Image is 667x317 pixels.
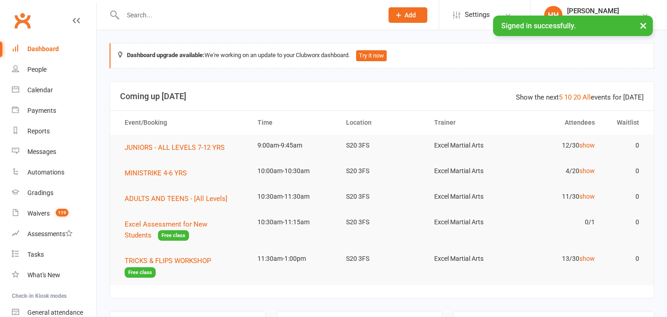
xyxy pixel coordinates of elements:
[27,230,73,238] div: Assessments
[579,142,595,149] a: show
[12,100,96,121] a: Payments
[389,7,427,23] button: Add
[125,255,241,278] button: TRICKS & FLIPS WORKSHOPFree class
[579,167,595,174] a: show
[426,248,515,269] td: Excel Martial Arts
[110,43,654,69] div: We're working on an update to your Clubworx dashboard.
[583,93,591,101] a: All
[12,162,96,183] a: Automations
[249,135,338,156] td: 9:00am-9:45am
[12,59,96,80] a: People
[12,142,96,162] a: Messages
[338,135,426,156] td: S20 3FS
[249,186,338,207] td: 10:30am-11:30am
[426,111,515,134] th: Trainer
[573,93,581,101] a: 20
[603,111,647,134] th: Waitlist
[338,248,426,269] td: S20 3FS
[338,111,426,134] th: Location
[27,251,44,258] div: Tasks
[465,5,490,25] span: Settings
[125,257,211,265] span: TRICKS & FLIPS WORKSHOP
[27,309,83,316] div: General attendance
[125,168,193,179] button: MINISTRIKE 4-6 YRS
[338,160,426,182] td: S20 3FS
[27,45,59,53] div: Dashboard
[125,169,187,177] span: MINISTRIKE 4-6 YRS
[559,93,562,101] a: 5
[338,186,426,207] td: S20 3FS
[12,224,96,244] a: Assessments
[125,143,225,152] span: JUNIORS - ALL LEVELS 7-12 YRS
[125,267,156,278] span: Free class
[56,209,68,217] span: 119
[404,11,416,19] span: Add
[116,111,249,134] th: Event/Booking
[125,220,207,239] span: Excel Assessment for New Students
[27,107,56,114] div: Payments
[338,211,426,233] td: S20 3FS
[426,160,515,182] td: Excel Martial Arts
[12,39,96,59] a: Dashboard
[603,248,647,269] td: 0
[27,127,50,135] div: Reports
[249,248,338,269] td: 11:30am-1:00pm
[515,160,603,182] td: 4/20
[27,169,64,176] div: Automations
[579,193,595,200] a: show
[125,219,241,241] button: Excel Assessment for New StudentsFree class
[249,111,338,134] th: Time
[12,121,96,142] a: Reports
[125,193,234,204] button: ADULTS AND TEENS - [All Levels]
[249,211,338,233] td: 10:30am-11:15am
[12,183,96,203] a: Gradings
[127,52,205,58] strong: Dashboard upgrade available:
[426,211,515,233] td: Excel Martial Arts
[27,148,56,155] div: Messages
[603,211,647,233] td: 0
[120,9,377,21] input: Search...
[567,7,619,15] div: [PERSON_NAME]
[501,21,576,30] span: Signed in successfully.
[27,86,53,94] div: Calendar
[515,186,603,207] td: 11/30
[515,211,603,233] td: 0/1
[564,93,572,101] a: 10
[515,248,603,269] td: 13/30
[515,135,603,156] td: 12/30
[27,189,53,196] div: Gradings
[603,186,647,207] td: 0
[356,50,387,61] button: Try it now
[515,111,603,134] th: Attendees
[158,230,189,241] span: Free class
[12,80,96,100] a: Calendar
[426,186,515,207] td: Excel Martial Arts
[125,142,231,153] button: JUNIORS - ALL LEVELS 7-12 YRS
[603,160,647,182] td: 0
[579,255,595,262] a: show
[544,6,562,24] div: HH
[27,271,60,279] div: What's New
[11,9,34,32] a: Clubworx
[12,244,96,265] a: Tasks
[516,92,644,103] div: Show the next events for [DATE]
[27,66,47,73] div: People
[426,135,515,156] td: Excel Martial Arts
[125,195,227,203] span: ADULTS AND TEENS - [All Levels]
[27,210,50,217] div: Waivers
[249,160,338,182] td: 10:00am-10:30am
[635,16,651,35] button: ×
[12,203,96,224] a: Waivers 119
[567,15,619,23] div: Excel Martial Arts
[12,265,96,285] a: What's New
[120,92,644,101] h3: Coming up [DATE]
[603,135,647,156] td: 0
